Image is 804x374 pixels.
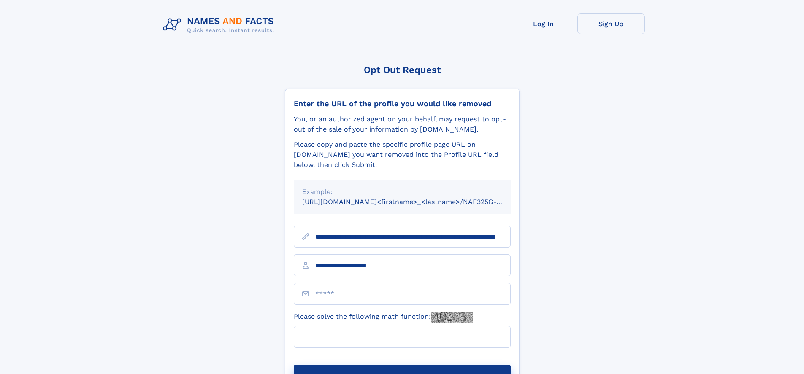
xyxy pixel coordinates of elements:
[302,198,527,206] small: [URL][DOMAIN_NAME]<firstname>_<lastname>/NAF325G-xxxxxxxx
[294,99,511,108] div: Enter the URL of the profile you would like removed
[294,312,473,323] label: Please solve the following math function:
[510,13,577,34] a: Log In
[294,140,511,170] div: Please copy and paste the specific profile page URL on [DOMAIN_NAME] you want removed into the Pr...
[302,187,502,197] div: Example:
[577,13,645,34] a: Sign Up
[160,13,281,36] img: Logo Names and Facts
[294,114,511,135] div: You, or an authorized agent on your behalf, may request to opt-out of the sale of your informatio...
[285,65,520,75] div: Opt Out Request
